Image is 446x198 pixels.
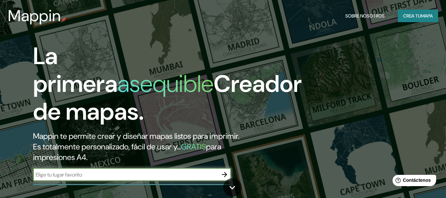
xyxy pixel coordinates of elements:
button: Crea tumapa [398,10,438,22]
font: Mappin te permite crear y diseñar mapas listos para imprimir. [33,131,239,141]
font: Sobre nosotros [345,13,385,19]
font: Es totalmente personalizado, fácil de usar y... [33,141,181,152]
font: GRATIS [181,141,206,152]
font: Mappin [8,5,61,26]
font: mapa [421,13,433,19]
font: Crea tu [403,13,421,19]
button: Sobre nosotros [343,10,387,22]
font: Creador de mapas. [33,68,302,127]
font: para impresiones A4. [33,141,221,162]
img: pin de mapeo [61,17,66,22]
font: asequible [118,68,214,99]
input: Elige tu lugar favorito [33,171,218,178]
font: La primera [33,41,118,99]
iframe: Lanzador de widgets de ayuda [387,172,439,191]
